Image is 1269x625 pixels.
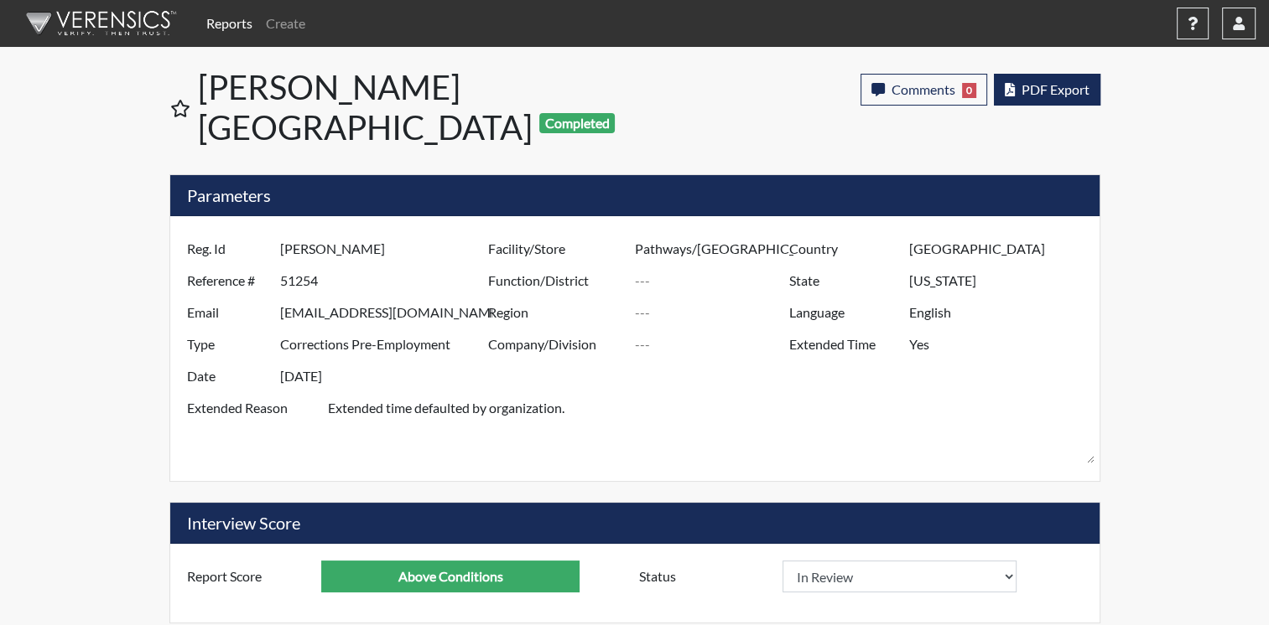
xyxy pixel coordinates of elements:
[280,360,492,392] input: ---
[909,297,1095,328] input: ---
[280,297,492,328] input: ---
[170,503,1100,544] h5: Interview Score
[777,265,909,297] label: State
[1022,81,1090,97] span: PDF Export
[476,265,635,297] label: Function/District
[280,328,492,360] input: ---
[321,560,580,592] input: ---
[539,113,615,133] span: Completed
[174,328,280,360] label: Type
[174,297,280,328] label: Email
[259,7,312,40] a: Create
[994,74,1100,106] button: PDF Export
[280,265,492,297] input: ---
[174,360,280,392] label: Date
[861,74,987,106] button: Comments0
[634,233,793,265] input: ---
[909,265,1095,297] input: ---
[962,83,976,98] span: 0
[634,265,793,297] input: ---
[777,297,909,328] label: Language
[892,81,955,97] span: Comments
[280,233,492,265] input: ---
[777,233,909,265] label: Country
[634,328,793,360] input: ---
[627,560,783,592] label: Status
[634,297,793,328] input: ---
[174,560,322,592] label: Report Score
[909,233,1095,265] input: ---
[174,265,280,297] label: Reference #
[174,233,280,265] label: Reg. Id
[476,328,635,360] label: Company/Division
[909,328,1095,360] input: ---
[198,67,637,147] h1: [PERSON_NAME][GEOGRAPHIC_DATA]
[476,297,635,328] label: Region
[777,328,909,360] label: Extended Time
[476,233,635,265] label: Facility/Store
[627,560,1095,592] div: Document a decision to hire or decline a candiate
[170,175,1100,216] h5: Parameters
[174,392,328,464] label: Extended Reason
[200,7,259,40] a: Reports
